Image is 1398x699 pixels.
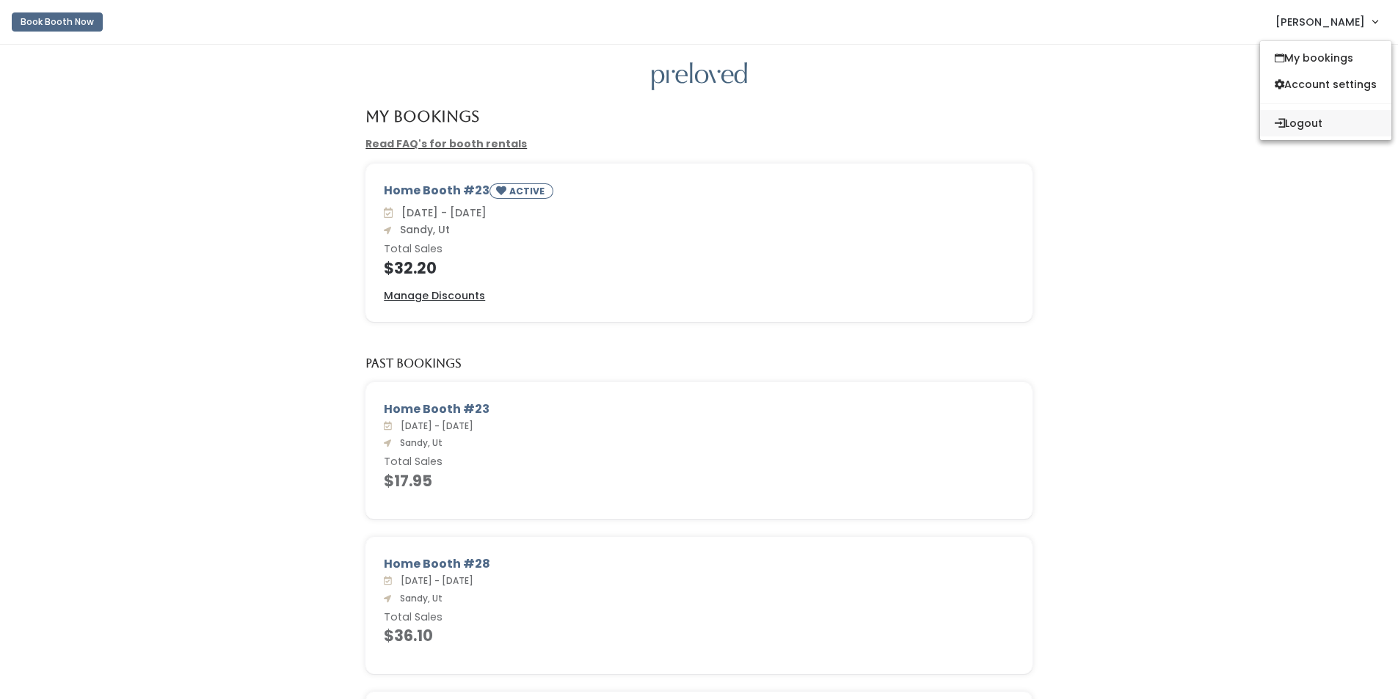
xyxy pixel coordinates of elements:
[396,205,487,220] span: [DATE] - [DATE]
[12,12,103,32] button: Book Booth Now
[394,436,443,449] span: Sandy, Ut
[384,472,1014,489] h4: $17.95
[384,456,1014,468] h6: Total Sales
[365,136,527,151] a: Read FAQ's for booth rentals
[384,244,1014,255] h6: Total Sales
[652,62,747,91] img: preloved logo
[384,288,485,304] a: Manage Discounts
[1260,71,1391,98] a: Account settings
[365,357,462,370] h5: Past Bookings
[384,260,1014,277] h4: $32.20
[395,574,473,587] span: [DATE] - [DATE]
[384,182,1014,205] div: Home Booth #23
[384,627,1014,644] h4: $36.10
[384,612,1014,623] h6: Total Sales
[12,6,103,38] a: Book Booth Now
[1260,110,1391,136] button: Logout
[509,185,547,197] small: ACTIVE
[384,400,1014,418] div: Home Booth #23
[384,555,1014,573] div: Home Booth #28
[394,222,450,237] span: Sandy, Ut
[395,420,473,432] span: [DATE] - [DATE]
[1261,6,1392,37] a: [PERSON_NAME]
[394,592,443,604] span: Sandy, Ut
[384,288,485,303] u: Manage Discounts
[1260,45,1391,71] a: My bookings
[365,108,479,125] h4: My Bookings
[1275,14,1365,30] span: [PERSON_NAME]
